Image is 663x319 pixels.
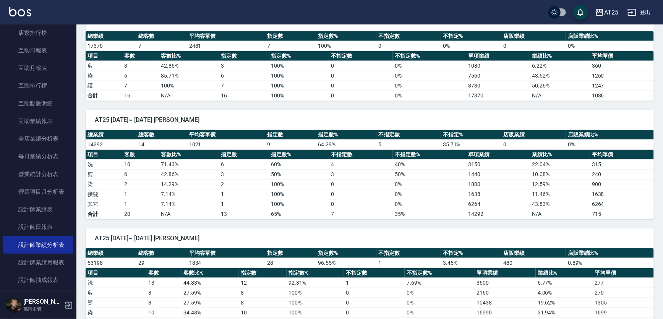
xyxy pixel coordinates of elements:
[219,51,269,61] th: 指定數
[329,159,393,169] td: 4
[316,41,376,51] td: 100 %
[475,278,536,288] td: 3600
[219,159,269,169] td: 6
[316,139,376,149] td: 64.29 %
[86,41,136,51] td: 17370
[501,258,566,268] td: 480
[187,41,265,51] td: 2481
[187,139,265,149] td: 1021
[219,81,269,91] td: 7
[344,308,405,317] td: 0
[159,199,219,209] td: 7.14 %
[466,179,530,189] td: 1800
[136,31,187,41] th: 總客數
[86,268,146,278] th: 項目
[466,169,530,179] td: 1440
[590,71,654,81] td: 1260
[86,51,122,61] th: 項目
[3,254,73,271] a: 設計師業績月報表
[566,248,654,258] th: 店販業績比%
[287,268,344,278] th: 指定數%
[329,169,393,179] td: 3
[466,199,530,209] td: 6264
[590,61,654,71] td: 360
[441,31,501,41] th: 不指定%
[265,31,316,41] th: 指定數
[287,288,344,298] td: 100 %
[3,24,73,42] a: 店家排行榜
[122,179,159,189] td: 2
[590,81,654,91] td: 1247
[86,278,146,288] td: 洗
[86,91,122,100] td: 合計
[316,258,376,268] td: 96.55 %
[86,130,136,140] th: 總業績
[501,41,566,51] td: 0
[86,179,122,189] td: 染
[530,51,590,61] th: 業績比%
[86,248,654,268] table: a dense table
[590,150,654,160] th: 平均單價
[466,71,530,81] td: 7560
[536,278,593,288] td: 6.77 %
[146,298,182,308] td: 8
[441,139,501,149] td: 35.71 %
[405,298,475,308] td: 0 %
[219,189,269,199] td: 1
[3,236,73,254] a: 設計師業績分析表
[187,130,265,140] th: 平均客單價
[316,31,376,41] th: 指定數%
[136,41,187,51] td: 7
[122,159,159,169] td: 10
[86,298,146,308] td: 燙
[393,71,466,81] td: 0 %
[530,159,590,169] td: 22.04 %
[376,31,441,41] th: 不指定數
[530,91,590,100] td: N/A
[136,130,187,140] th: 總客數
[536,308,593,317] td: 31.94 %
[590,91,654,100] td: 1086
[269,189,329,199] td: 100 %
[287,308,344,317] td: 100 %
[590,209,654,219] td: 715
[159,71,219,81] td: 85.71 %
[269,150,329,160] th: 指定數%
[265,41,316,51] td: 7
[86,150,122,160] th: 項目
[329,61,393,71] td: 0
[269,159,329,169] td: 60 %
[536,288,593,298] td: 4.06 %
[566,258,654,268] td: 0.89 %
[501,31,566,41] th: 店販業績
[23,306,62,313] p: 高階主管
[376,248,441,258] th: 不指定數
[466,51,530,61] th: 單項業績
[344,298,405,308] td: 0
[95,116,645,124] span: AT25 [DATE]~ [DATE] [PERSON_NAME]
[376,130,441,140] th: 不指定數
[3,289,73,306] a: 設計師排行榜
[441,248,501,258] th: 不指定%
[3,112,73,130] a: 互助業績報表
[3,183,73,201] a: 營業項目月分析表
[466,61,530,71] td: 1080
[187,258,265,268] td: 1834
[592,5,621,20] button: AT25
[566,139,654,149] td: 0 %
[219,71,269,81] td: 6
[265,258,316,268] td: 28
[573,5,588,20] button: save
[239,308,287,317] td: 10
[146,278,182,288] td: 13
[159,61,219,71] td: 42.86 %
[405,308,475,317] td: 0 %
[86,61,122,71] td: 剪
[122,169,159,179] td: 6
[269,91,329,100] td: 100%
[122,150,159,160] th: 客數
[530,209,590,219] td: N/A
[95,235,645,242] span: AT25 [DATE]~ [DATE] [PERSON_NAME]
[344,278,405,288] td: 1
[265,139,316,149] td: 9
